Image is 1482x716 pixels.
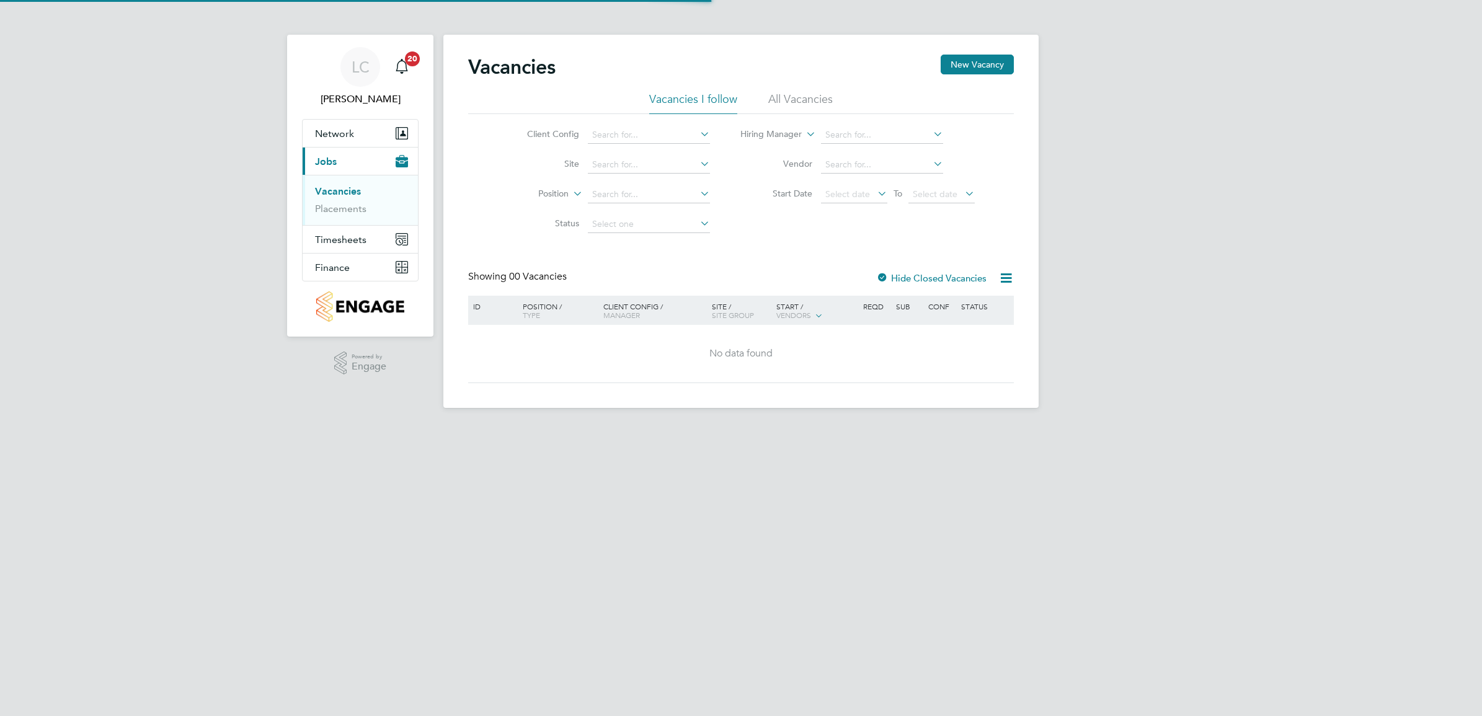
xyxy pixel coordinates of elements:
[287,35,433,337] nav: Main navigation
[470,296,513,317] div: ID
[352,351,386,362] span: Powered by
[712,310,754,320] span: Site Group
[468,55,556,79] h2: Vacancies
[741,188,812,199] label: Start Date
[588,156,710,174] input: Search for...
[303,148,418,175] button: Jobs
[508,218,579,229] label: Status
[773,296,860,327] div: Start /
[776,310,811,320] span: Vendors
[893,296,925,317] div: Sub
[302,291,419,322] a: Go to home page
[941,55,1014,74] button: New Vacancy
[315,262,350,273] span: Finance
[303,254,418,281] button: Finance
[334,351,387,375] a: Powered byEngage
[405,51,420,66] span: 20
[468,270,569,283] div: Showing
[925,296,957,317] div: Conf
[588,126,710,144] input: Search for...
[508,158,579,169] label: Site
[315,203,366,214] a: Placements
[709,296,774,325] div: Site /
[316,291,404,322] img: countryside-properties-logo-retina.png
[315,185,361,197] a: Vacancies
[588,186,710,203] input: Search for...
[600,296,709,325] div: Client Config /
[768,92,833,114] li: All Vacancies
[588,216,710,233] input: Select one
[821,156,943,174] input: Search for...
[303,226,418,253] button: Timesheets
[603,310,640,320] span: Manager
[302,92,419,107] span: Luke Collins
[315,234,366,245] span: Timesheets
[821,126,943,144] input: Search for...
[352,361,386,372] span: Engage
[389,47,414,87] a: 20
[513,296,600,325] div: Position /
[352,59,370,75] span: LC
[497,188,569,200] label: Position
[890,185,906,201] span: To
[730,128,802,141] label: Hiring Manager
[741,158,812,169] label: Vendor
[649,92,737,114] li: Vacancies I follow
[303,120,418,147] button: Network
[315,156,337,167] span: Jobs
[913,188,957,200] span: Select date
[860,296,892,317] div: Reqd
[303,175,418,225] div: Jobs
[509,270,567,283] span: 00 Vacancies
[876,272,987,284] label: Hide Closed Vacancies
[470,347,1012,360] div: No data found
[523,310,540,320] span: Type
[302,47,419,107] a: LC[PERSON_NAME]
[958,296,1012,317] div: Status
[315,128,354,139] span: Network
[508,128,579,139] label: Client Config
[825,188,870,200] span: Select date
